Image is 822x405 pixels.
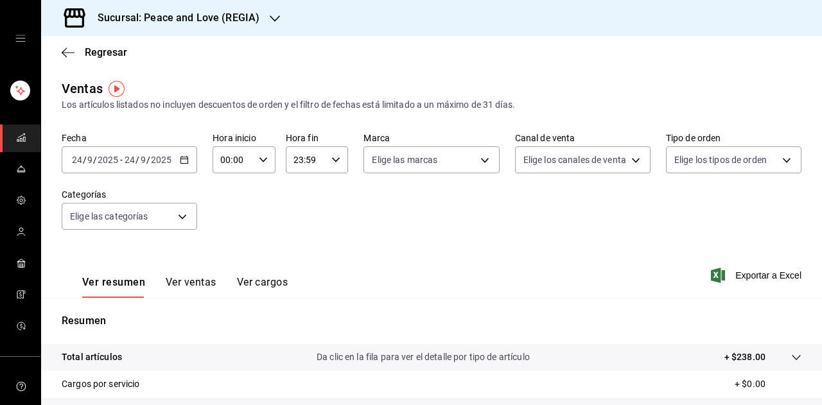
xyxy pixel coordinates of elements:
label: Fecha [62,134,197,142]
span: Elige las marcas [372,153,437,166]
input: -- [87,155,93,165]
button: Ver cargos [237,276,288,298]
span: / [83,155,87,165]
span: - [120,155,123,165]
span: / [93,155,97,165]
div: Los artículos listados no incluyen descuentos de orden y el filtro de fechas está limitado a un m... [62,98,801,112]
button: open drawer [15,33,26,44]
input: ---- [97,155,119,165]
span: Elige los tipos de orden [674,153,767,166]
label: Marca [363,134,499,142]
span: Elige las categorías [70,210,148,223]
label: Canal de venta [515,134,651,142]
span: Elige los canales de venta [523,153,626,166]
img: Tooltip marker [109,81,125,97]
label: Hora fin [286,134,349,142]
div: Ventas [62,79,103,98]
span: / [146,155,150,165]
input: -- [124,155,136,165]
button: Ver ventas [166,276,216,298]
h3: Sucursal: Peace and Love (REGIA) [87,10,259,26]
p: + $238.00 [724,350,765,364]
p: + $0.00 [735,377,801,391]
input: -- [140,155,146,165]
p: Cargos por servicio [62,377,140,391]
button: Regresar [62,46,127,58]
p: Total artículos [62,350,122,364]
div: navigation tabs [82,276,288,298]
label: Tipo de orden [666,134,801,142]
span: / [136,155,139,165]
button: Exportar a Excel [713,268,801,283]
label: Hora inicio [213,134,275,142]
p: Resumen [62,313,801,329]
p: Da clic en la fila para ver el detalle por tipo de artículo [317,350,530,364]
span: Regresar [85,46,127,58]
button: Ver resumen [82,276,145,298]
input: ---- [150,155,172,165]
label: Categorías [62,190,197,199]
input: -- [71,155,83,165]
